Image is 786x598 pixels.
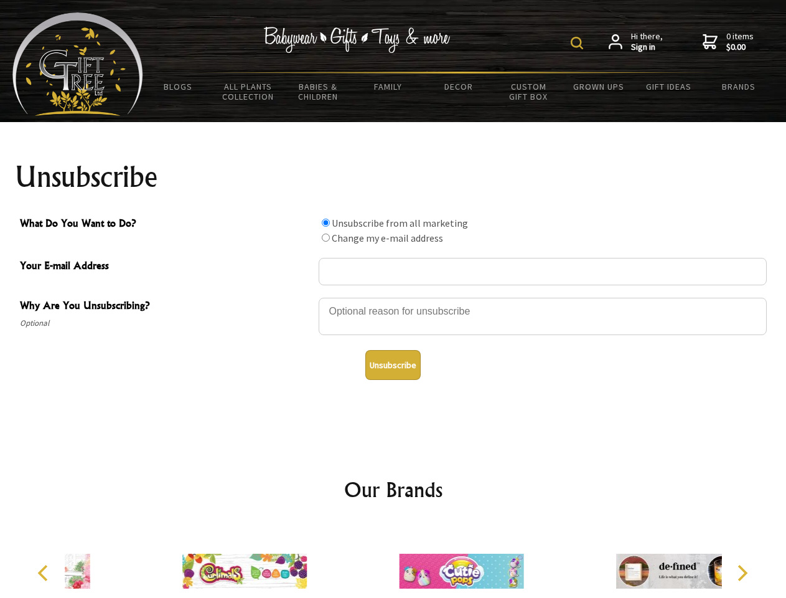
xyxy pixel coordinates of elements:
span: Why Are You Unsubscribing? [20,298,312,316]
a: Brands [704,74,774,100]
span: 0 items [726,31,754,53]
textarea: Why Are You Unsubscribing? [319,298,767,335]
strong: Sign in [631,42,663,53]
button: Unsubscribe [365,350,421,380]
input: What Do You Want to Do? [322,234,330,242]
a: Custom Gift Box [494,74,564,110]
span: Hi there, [631,31,663,53]
h1: Unsubscribe [15,162,772,192]
a: Gift Ideas [634,74,704,100]
input: What Do You Want to Do? [322,219,330,227]
a: Babies & Children [283,74,353,110]
img: Babywear - Gifts - Toys & more [264,27,451,53]
span: What Do You Want to Do? [20,216,312,234]
a: Family [353,74,424,100]
a: Grown Ups [563,74,634,100]
span: Your E-mail Address [20,258,312,276]
input: Your E-mail Address [319,258,767,285]
button: Previous [31,559,58,587]
img: product search [571,37,583,49]
a: 0 items$0.00 [703,31,754,53]
a: Decor [423,74,494,100]
span: Optional [20,316,312,331]
label: Change my e-mail address [332,232,443,244]
a: BLOGS [143,74,213,100]
button: Next [728,559,756,587]
a: Hi there,Sign in [609,31,663,53]
h2: Our Brands [25,475,762,505]
label: Unsubscribe from all marketing [332,217,468,229]
a: All Plants Collection [213,74,284,110]
strong: $0.00 [726,42,754,53]
img: Babyware - Gifts - Toys and more... [12,12,143,116]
